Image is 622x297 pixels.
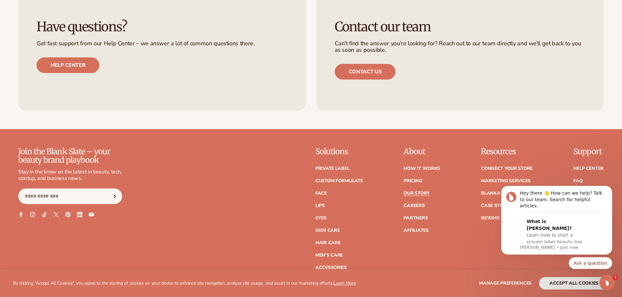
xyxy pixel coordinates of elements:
[573,147,604,156] p: Support
[315,265,347,270] a: Accessories
[315,253,343,258] a: Men's Care
[315,179,363,183] a: Custom formulate
[404,191,429,196] a: Our Story
[315,166,349,171] a: Private label
[481,166,533,171] a: Connect your store
[481,191,524,196] a: Blanka Academy
[18,147,122,165] p: Join the Blank Slate – your beauty brand playbook
[13,281,356,286] p: By clicking "Accept All Cookies", you agree to the storing of cookies on your device to enhance s...
[315,203,325,208] a: Lips
[599,275,615,290] iframe: Intercom live chat
[315,216,327,220] a: Eyes
[404,166,440,171] a: How It Works
[491,184,622,294] iframe: Intercom notifications message
[404,203,424,208] a: Careers
[333,280,356,286] a: Learn More
[479,277,532,290] button: Manage preferences
[479,280,532,286] span: Manage preferences
[18,169,122,182] p: Stay in the know on the latest in beauty, tech, startup, and business news.
[481,179,531,183] a: Marketing services
[404,147,440,156] p: About
[481,147,533,156] p: Resources
[573,179,582,183] a: FAQ
[37,40,288,47] p: Get fast support from our Help Center – we answer a lot of common questions there.
[481,216,528,220] a: Beyond the brand
[573,166,604,171] a: Help Center
[315,191,327,196] a: Face
[404,179,422,183] a: Pricing
[404,216,428,220] a: Partners
[37,57,99,73] a: Help center
[37,20,288,34] h3: Have questions?
[315,147,363,156] p: Solutions
[481,203,513,208] a: Case Studies
[315,241,340,245] a: Hair Care
[315,228,340,233] a: Skin Care
[613,275,618,280] span: 1
[107,188,122,204] button: Subscribe
[335,20,586,34] h3: Contact our team
[335,40,586,53] p: Can’t find the answer you’re looking for? Reach out to our team directly and we’ll get back to yo...
[404,228,428,233] a: Affiliates
[335,64,396,80] a: Contact us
